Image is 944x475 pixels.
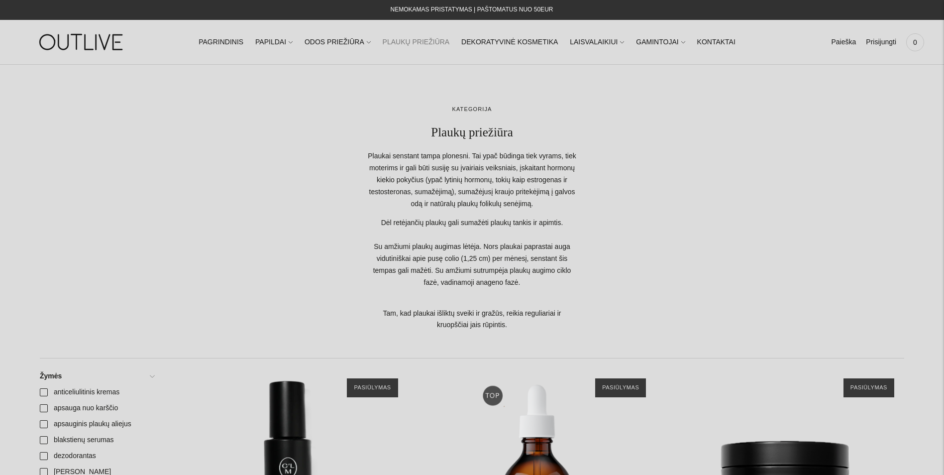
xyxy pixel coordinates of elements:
[34,400,160,416] a: apsauga nuo karščio
[906,31,924,53] a: 0
[34,448,160,464] a: dezodorantas
[697,31,735,53] a: KONTAKTAI
[831,31,856,53] a: Paieška
[34,432,160,448] a: blakstienų serumas
[383,31,450,53] a: PLAUKŲ PRIEŽIŪRA
[20,25,144,59] img: OUTLIVE
[636,31,685,53] a: GAMINTOJAI
[570,31,624,53] a: LAISVALAIKIUI
[34,416,160,432] a: apsauginis plaukų aliejus
[255,31,293,53] a: PAPILDAI
[34,384,160,400] a: anticeliulitinis kremas
[461,31,558,53] a: DEKORATYVINĖ KOSMETIKA
[866,31,896,53] a: Prisijungti
[34,368,160,384] a: Žymės
[305,31,371,53] a: ODOS PRIEŽIŪRA
[199,31,243,53] a: PAGRINDINIS
[391,4,553,16] div: NEMOKAMAS PRISTATYMAS Į PAŠTOMATUS NUO 50EUR
[908,35,922,49] span: 0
